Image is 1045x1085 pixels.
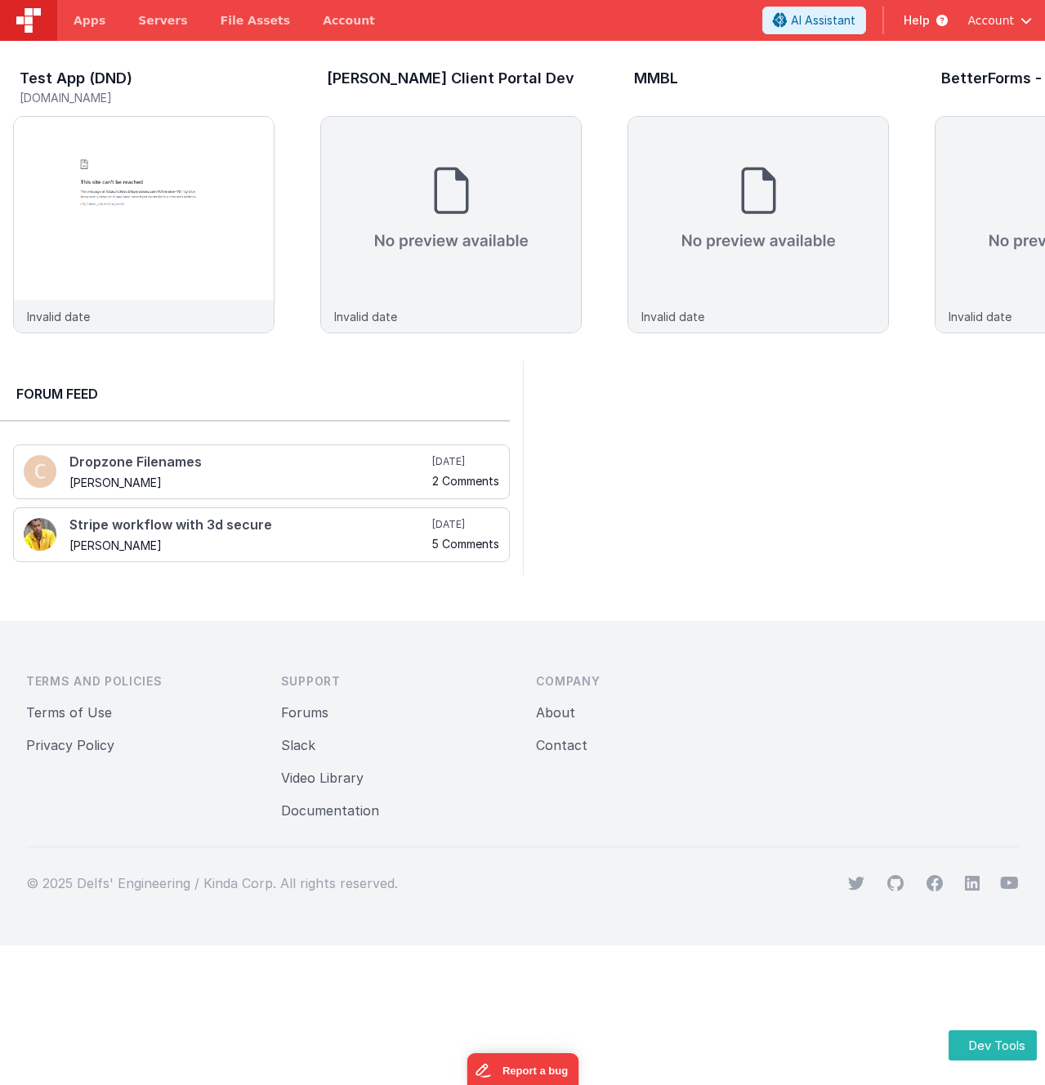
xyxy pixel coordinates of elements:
[69,476,429,489] h5: [PERSON_NAME]
[964,875,980,891] svg: viewBox="0 0 24 24" aria-hidden="true">
[26,673,255,690] h3: Terms and Policies
[536,735,587,755] button: Contact
[281,673,510,690] h3: Support
[26,737,114,753] a: Privacy Policy
[536,704,575,721] a: About
[432,518,499,531] h5: [DATE]
[24,518,56,551] img: 13_2.png
[762,7,866,34] button: AI Assistant
[26,704,112,721] a: Terms of Use
[69,539,429,551] h5: [PERSON_NAME]
[949,308,1012,325] p: Invalid date
[536,673,765,690] h3: Company
[69,455,429,470] h4: Dropzone Filenames
[16,384,493,404] h2: Forum Feed
[281,737,315,753] a: Slack
[221,12,291,29] span: File Assets
[432,475,499,487] h5: 2 Comments
[74,12,105,29] span: Apps
[281,801,379,820] button: Documentation
[69,518,429,533] h4: Stripe workflow with 3d secure
[20,70,132,87] h3: Test App (DND)
[281,703,328,722] button: Forums
[432,538,499,550] h5: 5 Comments
[967,12,1014,29] span: Account
[13,444,510,499] a: Dropzone Filenames [PERSON_NAME] [DATE] 2 Comments
[281,735,315,755] button: Slack
[281,768,364,788] button: Video Library
[26,873,398,893] p: © 2025 Delfs' Engineering / Kinda Corp. All rights reserved.
[904,12,930,29] span: Help
[967,12,1032,29] button: Account
[536,703,575,722] button: About
[24,455,56,488] img: 100.png
[327,70,574,87] h3: [PERSON_NAME] Client Portal Dev
[791,12,855,29] span: AI Assistant
[20,92,275,104] h5: [DOMAIN_NAME]
[138,12,187,29] span: Servers
[334,308,397,325] p: Invalid date
[13,507,510,562] a: Stripe workflow with 3d secure [PERSON_NAME] [DATE] 5 Comments
[634,70,678,87] h3: MMBL
[949,1030,1037,1060] button: Dev Tools
[641,308,704,325] p: Invalid date
[432,455,499,468] h5: [DATE]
